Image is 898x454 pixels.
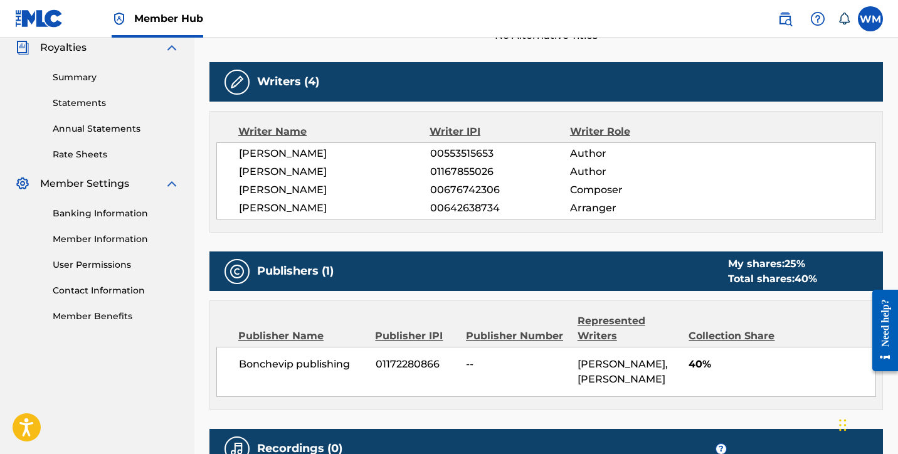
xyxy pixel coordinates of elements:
[835,394,898,454] iframe: Chat Widget
[570,201,697,216] span: Arranger
[53,310,179,323] a: Member Benefits
[257,75,319,89] h5: Writers (4)
[858,6,883,31] div: User Menu
[805,6,830,31] div: Help
[570,182,697,198] span: Composer
[53,122,179,135] a: Annual Statements
[430,201,570,216] span: 00642638734
[689,329,784,344] div: Collection Share
[838,13,850,25] div: Notifications
[40,176,129,191] span: Member Settings
[164,176,179,191] img: expand
[230,75,245,90] img: Writers
[40,40,87,55] span: Royalties
[773,6,798,31] a: Public Search
[375,329,457,344] div: Publisher IPI
[466,357,568,372] span: --
[53,148,179,161] a: Rate Sheets
[15,40,30,55] img: Royalties
[689,357,875,372] span: 40%
[466,329,568,344] div: Publisher Number
[15,176,30,191] img: Member Settings
[578,314,680,344] div: Represented Writers
[570,146,697,161] span: Author
[863,277,898,384] iframe: Resource Center
[238,124,430,139] div: Writer Name
[728,272,817,287] div: Total shares:
[257,264,334,278] h5: Publishers (1)
[716,444,726,454] span: ?
[778,11,793,26] img: search
[376,357,457,372] span: 01172280866
[134,11,203,26] span: Member Hub
[239,201,430,216] span: [PERSON_NAME]
[810,11,825,26] img: help
[430,182,570,198] span: 00676742306
[239,164,430,179] span: [PERSON_NAME]
[53,97,179,110] a: Statements
[15,9,63,28] img: MLC Logo
[570,164,697,179] span: Author
[239,146,430,161] span: [PERSON_NAME]
[784,258,805,270] span: 25 %
[112,11,127,26] img: Top Rightsholder
[430,124,570,139] div: Writer IPI
[230,264,245,279] img: Publishers
[430,146,570,161] span: 00553515653
[238,329,366,344] div: Publisher Name
[53,207,179,220] a: Banking Information
[239,357,366,372] span: Bonchevip publishing
[430,164,570,179] span: 01167855026
[53,284,179,297] a: Contact Information
[839,406,847,444] div: Drag
[728,256,817,272] div: My shares:
[570,124,697,139] div: Writer Role
[578,358,668,385] span: [PERSON_NAME], [PERSON_NAME]
[164,40,179,55] img: expand
[53,71,179,84] a: Summary
[795,273,817,285] span: 40 %
[239,182,430,198] span: [PERSON_NAME]
[53,233,179,246] a: Member Information
[53,258,179,272] a: User Permissions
